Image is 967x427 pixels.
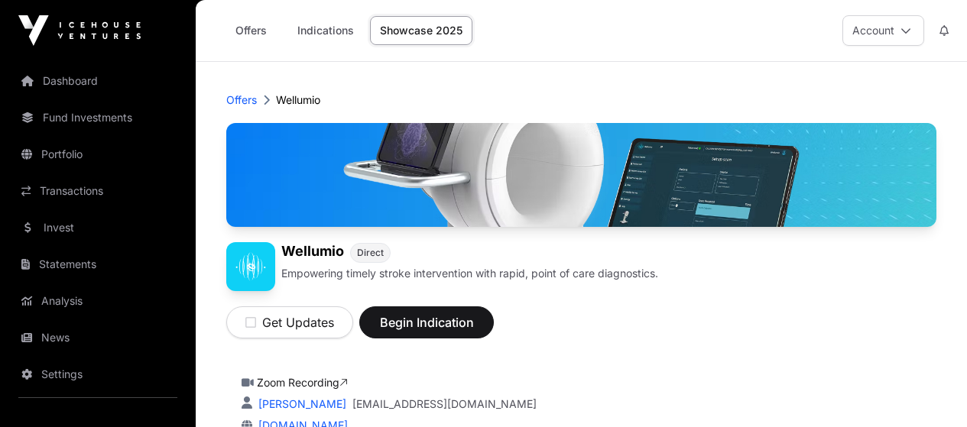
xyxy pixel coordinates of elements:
button: Get Updates [226,306,353,338]
img: Wellumio [226,123,936,227]
a: Portfolio [12,137,183,171]
a: Dashboard [12,64,183,98]
a: Fund Investments [12,101,183,134]
img: Icehouse Ventures Logo [18,15,141,46]
button: Account [842,15,924,46]
a: Begin Indication [359,322,494,337]
a: Indications [287,16,364,45]
p: Empowering timely stroke intervention with rapid, point of care diagnostics. [281,266,658,281]
a: Showcase 2025 [370,16,472,45]
iframe: Chat Widget [891,354,967,427]
a: [EMAIL_ADDRESS][DOMAIN_NAME] [352,396,537,412]
a: News [12,321,183,354]
a: [PERSON_NAME] [255,397,346,410]
a: Transactions [12,174,183,208]
button: Begin Indication [359,306,494,338]
a: Statements [12,247,183,281]
a: Settings [12,357,183,391]
a: Offers [226,92,257,108]
a: Analysis [12,284,183,318]
h1: Wellumio [281,242,344,263]
a: Offers [220,16,281,45]
p: Wellumio [276,92,320,108]
a: Invest [12,211,183,244]
img: Wellumio [226,242,275,291]
span: Direct [357,247,384,259]
span: Begin Indication [378,313,475,332]
a: Zoom Recording [257,376,348,389]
